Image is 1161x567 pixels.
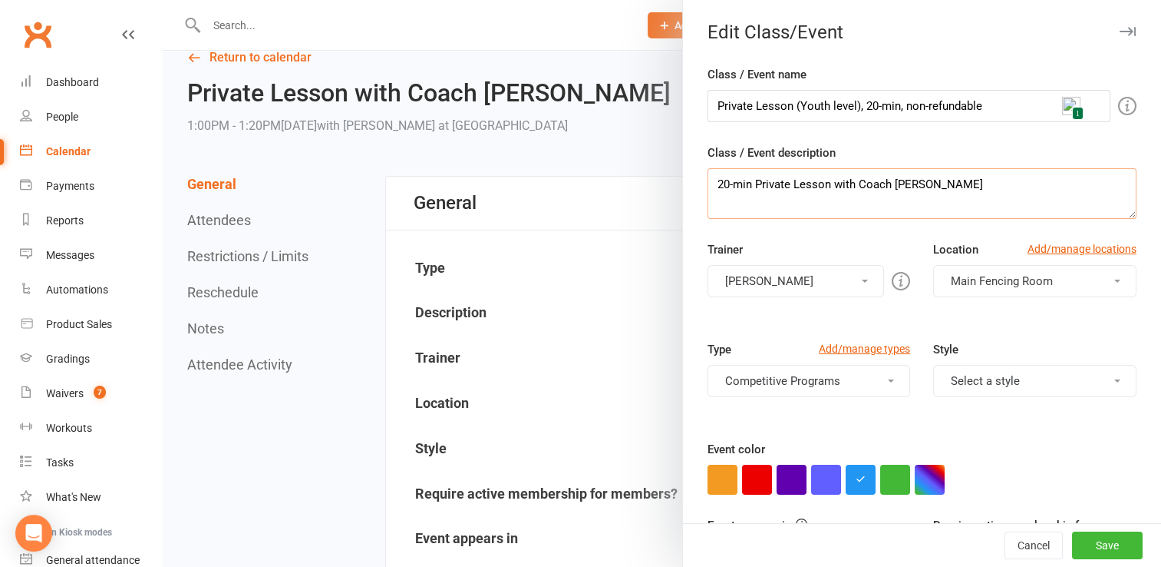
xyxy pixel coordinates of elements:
label: Trainer [707,240,743,259]
div: Messages [46,249,94,261]
div: Edit Class/Event [683,22,1161,43]
div: General attendance [46,554,140,566]
div: Automations [46,283,108,296]
div: Payments [46,180,94,192]
a: Product Sales [20,307,162,342]
button: Select a style [933,365,1136,397]
a: Waivers 7 [20,376,162,411]
a: Add/manage locations [1027,240,1136,257]
button: Cancel [1004,532,1063,559]
a: Reports [20,204,162,238]
button: Save [1072,532,1143,559]
div: Calendar [46,145,91,157]
span: Main Fencing Room [951,274,1053,288]
a: Automations [20,273,162,307]
button: Main Fencing Room [933,265,1136,297]
a: What's New [20,480,162,515]
a: Messages [20,238,162,273]
img: npw-badge-icon.svg [1062,97,1080,115]
button: [PERSON_NAME] [707,265,885,297]
label: Class / Event name [707,65,806,84]
a: Calendar [20,134,162,169]
label: Event appears in [707,516,791,535]
div: Tasks [46,456,74,469]
div: Open Intercom Messenger [15,515,52,552]
a: Gradings [20,342,162,376]
label: Require active membership for members? [933,519,1090,551]
div: Reports [46,214,84,227]
a: Payments [20,169,162,204]
div: Waivers [46,387,84,400]
span: 1 [1072,107,1083,120]
a: Tasks [20,446,162,480]
label: Class / Event description [707,144,836,162]
a: Dashboard [20,65,162,100]
div: Workouts [46,422,92,434]
span: 7 [94,386,106,399]
label: Location [933,240,978,259]
a: Workouts [20,411,162,446]
a: Clubworx [18,15,57,54]
div: People [46,111,78,123]
button: Competitive Programs [707,365,911,397]
label: Type [707,340,731,359]
label: Event color [707,440,765,459]
div: Dashboard [46,76,99,88]
a: People [20,100,162,134]
div: Gradings [46,353,90,365]
label: Style [933,340,958,359]
div: Product Sales [46,318,112,330]
div: What's New [46,491,101,503]
a: Add/manage types [819,340,910,357]
input: Enter event name [707,90,1110,122]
